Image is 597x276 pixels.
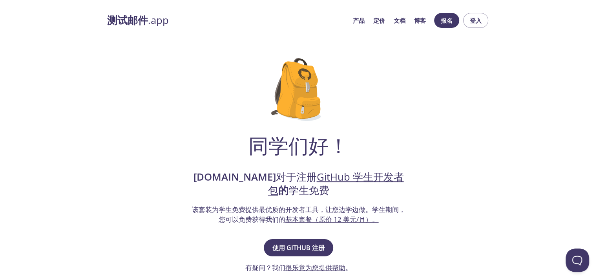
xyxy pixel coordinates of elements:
font: 同学们好！ [248,132,349,159]
a: 测试邮件.app [107,14,347,27]
font: 报名 [441,16,453,24]
a: 基本套餐（原价 12 美元/月）。 [285,215,379,224]
a: 博客 [414,15,426,26]
a: 很乐意为您提供帮助 [285,263,345,272]
font: 的 [278,183,288,197]
font: 有疑问？我们 [245,263,285,272]
font: 使用 GitHub 注册 [272,243,325,252]
button: 登入 [463,13,488,28]
font: [DOMAIN_NAME] [194,170,276,184]
font: 。 [345,263,352,272]
button: 使用 GitHub 注册 [264,239,333,256]
a: GitHub 学生开发者包 [268,170,404,197]
iframe: 求助童子军信标 - 开放 [566,249,589,272]
a: 产品 [353,15,365,26]
font: .app [148,13,169,27]
font: 定价 [373,16,385,24]
img: github-student-backpack.png [271,58,326,121]
font: 产品 [353,16,365,24]
font: 登入 [470,16,482,24]
font: 该套装为学生免费提供最优质的开发者工具，让您边学边做。 [192,205,372,214]
font: 学生免费 [288,183,329,197]
font: 对于注册 [276,170,317,184]
button: 报名 [434,13,459,28]
a: 文档 [394,15,405,26]
font: 博客 [414,16,426,24]
font: 文档 [394,16,405,24]
font: 测试邮件 [107,13,148,27]
a: 定价 [373,15,385,26]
